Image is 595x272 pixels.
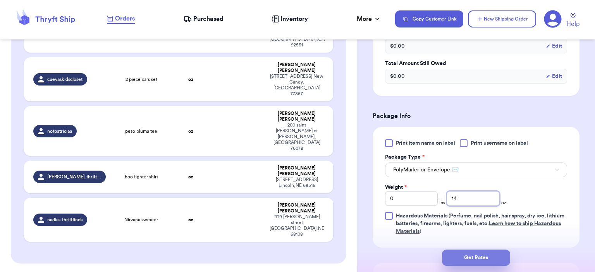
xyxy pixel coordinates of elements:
span: oz [501,200,506,206]
span: notpatriciaa [47,128,72,134]
div: [PERSON_NAME] [PERSON_NAME] [270,62,324,74]
div: 200 saint [PERSON_NAME] ct [PERSON_NAME] , [GEOGRAPHIC_DATA] 76078 [270,122,324,151]
div: More [357,14,381,24]
span: lbs [439,200,445,206]
button: Copy Customer Link [395,10,463,27]
button: Get Rates [442,250,510,266]
span: Help [566,19,580,29]
strong: oz [188,217,193,222]
button: PolyMailer or Envelope ✉️ [385,163,567,177]
a: Purchased [184,14,224,24]
strong: oz [188,77,193,82]
div: [PERSON_NAME] [PERSON_NAME] [270,202,324,214]
span: Nirvana sweater [124,217,158,223]
div: [PERSON_NAME] [PERSON_NAME] [270,165,324,177]
span: nadias.thriftfinds [47,217,83,223]
span: Orders [115,14,135,23]
h3: Package Info [373,111,580,121]
a: Help [566,13,580,29]
span: Hazardous Materials [396,213,447,219]
span: Inventory [280,14,308,24]
span: Purchased [193,14,224,24]
span: PolyMailer or Envelope ✉️ [393,166,458,174]
label: Total Amount Still Owed [385,60,567,67]
button: Edit [546,42,562,50]
div: [PERSON_NAME] [PERSON_NAME] [270,111,324,122]
span: (Perfume, nail polish, hair spray, dry ice, lithium batteries, firearms, lighters, fuels, etc. ) [396,213,564,234]
button: Edit [546,72,562,80]
span: Print username on label [471,139,528,147]
div: 1719 [PERSON_NAME] street [GEOGRAPHIC_DATA] , NE 68108 [270,214,324,237]
div: [STREET_ADDRESS] New Caney , [GEOGRAPHIC_DATA] 77357 [270,74,324,97]
div: [STREET_ADDRESS] Lincoln , NE 68516 [270,177,324,188]
span: $ 0.00 [390,72,405,80]
span: Foo fighter shirt [125,174,158,180]
label: Package Type [385,153,425,161]
span: peso pluma tee [125,128,157,134]
button: New Shipping Order [468,10,536,27]
label: Weight [385,183,407,191]
span: cuevaskidscloset [47,76,83,82]
strong: oz [188,129,193,133]
span: $ 0.00 [390,42,405,50]
span: 2 piece cars set [126,76,157,82]
a: Orders [107,14,135,24]
a: Inventory [272,14,308,24]
span: [PERSON_NAME].thrift.collective [47,174,101,180]
span: Print item name on label [396,139,455,147]
strong: oz [188,174,193,179]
